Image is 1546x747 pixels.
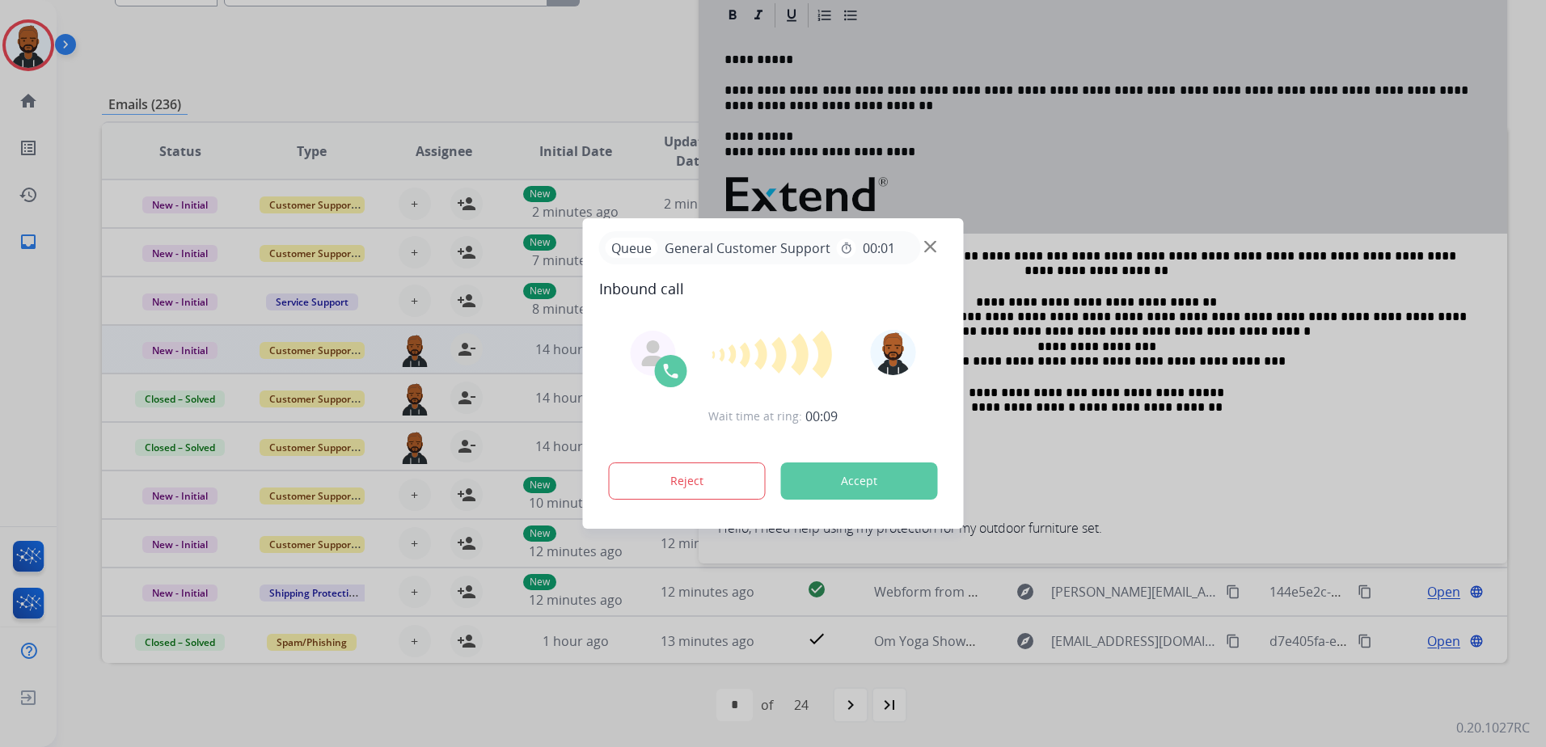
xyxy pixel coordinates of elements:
span: Inbound call [599,277,948,300]
p: 0.20.1027RC [1456,718,1530,737]
button: Reject [609,462,766,500]
span: 00:09 [805,407,838,426]
img: call-icon [661,361,681,381]
span: 00:01 [863,238,895,258]
span: General Customer Support [658,238,837,258]
img: agent-avatar [640,340,666,366]
button: Accept [781,462,938,500]
img: avatar [870,330,915,375]
mat-icon: timer [840,242,853,255]
span: Wait time at ring: [708,408,802,424]
p: Queue [606,238,658,258]
img: close-button [924,241,936,253]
